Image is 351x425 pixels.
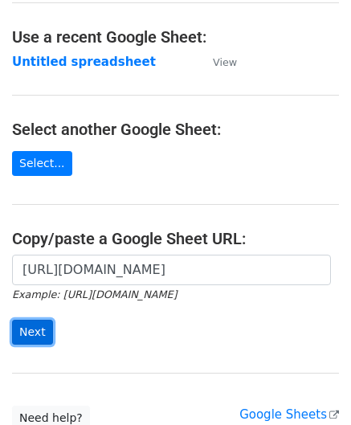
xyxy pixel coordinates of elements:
[12,255,331,285] input: Paste your Google Sheet URL here
[213,56,237,68] small: View
[12,151,72,176] a: Select...
[271,348,351,425] iframe: Chat Widget
[197,55,237,69] a: View
[12,120,339,139] h4: Select another Google Sheet:
[239,407,339,422] a: Google Sheets
[12,320,53,345] input: Next
[12,27,339,47] h4: Use a recent Google Sheet:
[12,229,339,248] h4: Copy/paste a Google Sheet URL:
[12,55,156,69] a: Untitled spreadsheet
[12,288,177,300] small: Example: [URL][DOMAIN_NAME]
